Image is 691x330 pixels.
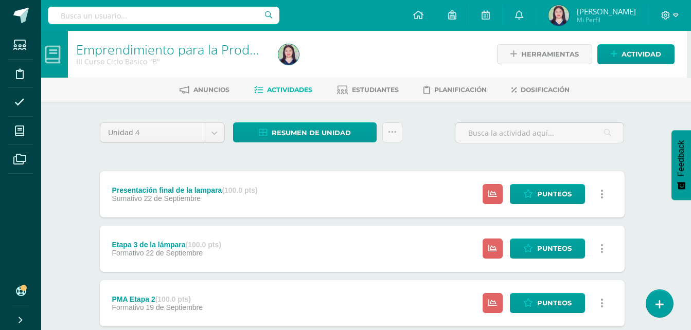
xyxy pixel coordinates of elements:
strong: (100.0 pts) [222,186,257,194]
span: Formativo [112,249,144,257]
span: Mi Perfil [577,15,636,24]
a: Dosificación [511,82,570,98]
span: Unidad 4 [108,123,197,142]
span: 22 de Septiembre [144,194,201,203]
button: Feedback - Mostrar encuesta [671,130,691,200]
span: Formativo [112,303,144,311]
span: Sumativo [112,194,141,203]
input: Busca un usuario... [48,7,279,24]
a: Anuncios [180,82,229,98]
a: Actividades [254,82,312,98]
img: 481143d3e0c24b1771560fd25644f162.png [278,44,299,65]
span: 22 de Septiembre [146,249,203,257]
span: Punteos [537,185,572,204]
h1: Emprendimiento para la Productividad [76,42,266,57]
span: Actividad [622,45,661,64]
a: Punteos [510,239,585,259]
div: PMA Etapa 2 [112,295,203,303]
span: 19 de Septiembre [146,303,203,311]
div: Presentación final de la lampara [112,186,257,194]
div: Etapa 3 de la lámpara [112,241,221,249]
span: Estudiantes [352,86,399,94]
a: Estudiantes [337,82,399,98]
span: Anuncios [193,86,229,94]
a: Planificación [423,82,487,98]
a: Emprendimiento para la Productividad [76,41,302,58]
a: Resumen de unidad [233,122,377,142]
span: Planificación [434,86,487,94]
span: Dosificación [521,86,570,94]
span: Resumen de unidad [272,123,351,142]
a: Actividad [597,44,675,64]
a: Unidad 4 [100,123,224,142]
span: Punteos [537,294,572,313]
span: Actividades [267,86,312,94]
strong: (100.0 pts) [186,241,221,249]
strong: (100.0 pts) [155,295,191,303]
div: III Curso Ciclo Básico 'B' [76,57,266,66]
a: Punteos [510,184,585,204]
a: Punteos [510,293,585,313]
span: Herramientas [521,45,579,64]
input: Busca la actividad aquí... [455,123,624,143]
img: 481143d3e0c24b1771560fd25644f162.png [548,5,569,26]
span: Feedback [677,140,686,176]
a: Herramientas [497,44,592,64]
span: Punteos [537,239,572,258]
span: [PERSON_NAME] [577,6,636,16]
